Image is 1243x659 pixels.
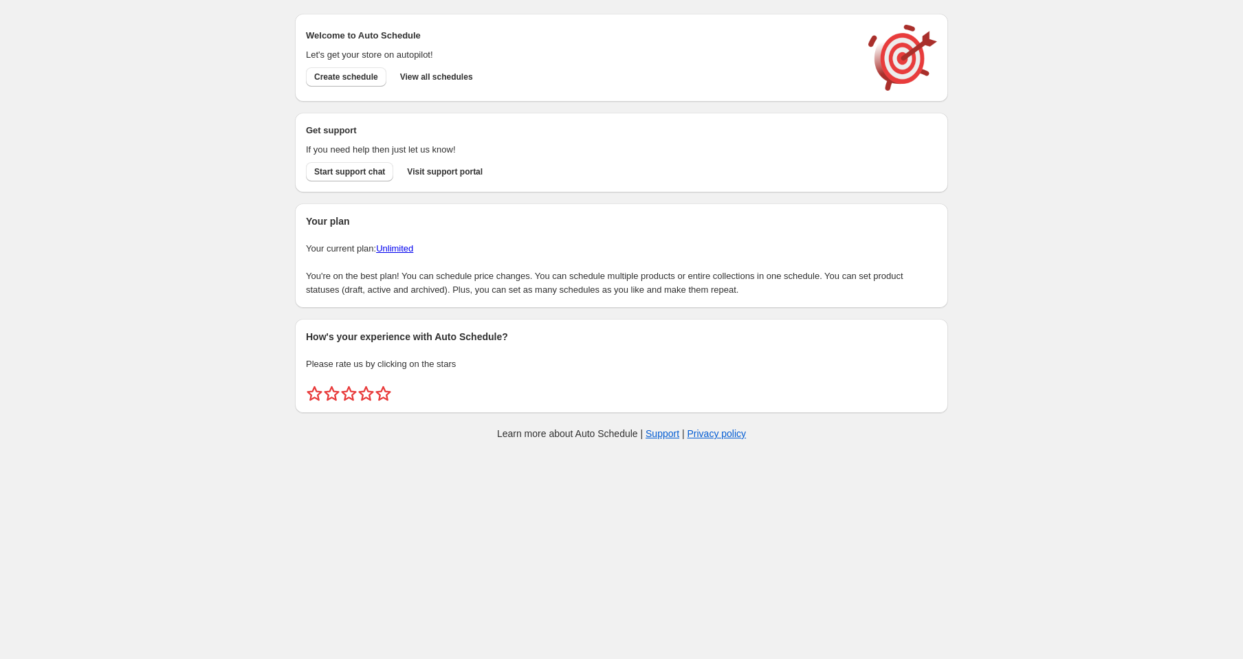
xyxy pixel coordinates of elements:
button: View all schedules [392,67,481,87]
h2: Get support [306,124,855,137]
p: You're on the best plan! You can schedule price changes. You can schedule multiple products or en... [306,269,937,297]
a: Support [646,428,679,439]
a: Unlimited [376,243,413,254]
p: Learn more about Auto Schedule | | [497,427,746,440]
h2: Your plan [306,214,937,228]
p: Your current plan: [306,242,937,256]
p: Please rate us by clicking on the stars [306,357,937,371]
span: Visit support portal [407,166,483,177]
a: Start support chat [306,162,393,181]
a: Privacy policy [687,428,747,439]
p: Let's get your store on autopilot! [306,48,855,62]
h2: How's your experience with Auto Schedule? [306,330,937,344]
span: Start support chat [314,166,385,177]
button: Create schedule [306,67,386,87]
h2: Welcome to Auto Schedule [306,29,855,43]
a: Visit support portal [399,162,491,181]
p: If you need help then just let us know! [306,143,855,157]
span: Create schedule [314,71,378,82]
span: View all schedules [400,71,473,82]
